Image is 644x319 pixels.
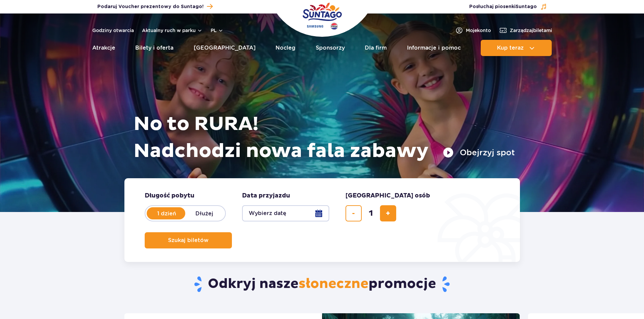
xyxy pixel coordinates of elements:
button: Szukaj biletów [145,232,232,248]
span: Suntago [516,4,537,9]
span: Podaruj Voucher prezentowy do Suntago! [97,3,204,10]
h2: Odkryj nasze promocje [124,275,520,293]
a: Mojekonto [455,26,491,34]
button: Posłuchaj piosenkiSuntago [469,3,547,10]
button: Obejrzyj spot [443,147,515,158]
a: Informacje i pomoc [407,40,461,56]
span: Posłuchaj piosenki [469,3,537,10]
label: Dłużej [185,206,224,220]
span: Data przyjazdu [242,192,290,200]
span: Szukaj biletów [168,237,209,243]
span: [GEOGRAPHIC_DATA] osób [345,192,430,200]
a: Dla firm [365,40,387,56]
span: Długość pobytu [145,192,194,200]
span: Zarządzaj biletami [510,27,552,34]
button: pl [211,27,223,34]
h1: No to RURA! Nadchodzi nowa fala zabawy [134,111,515,165]
a: Sponsorzy [316,40,345,56]
a: Podaruj Voucher prezentowy do Suntago! [97,2,213,11]
a: Nocleg [276,40,295,56]
button: usuń bilet [345,205,362,221]
a: Godziny otwarcia [92,27,134,34]
input: liczba biletów [363,205,379,221]
a: Atrakcje [92,40,115,56]
a: [GEOGRAPHIC_DATA] [194,40,256,56]
span: Kup teraz [497,45,524,51]
button: Aktualny ruch w parku [142,28,202,33]
button: Wybierz datę [242,205,329,221]
a: Zarządzajbiletami [499,26,552,34]
span: Moje konto [466,27,491,34]
form: Planowanie wizyty w Park of Poland [124,178,520,262]
label: 1 dzień [147,206,186,220]
a: Bilety i oferta [135,40,173,56]
button: Kup teraz [481,40,552,56]
button: dodaj bilet [380,205,396,221]
span: słoneczne [299,275,368,292]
